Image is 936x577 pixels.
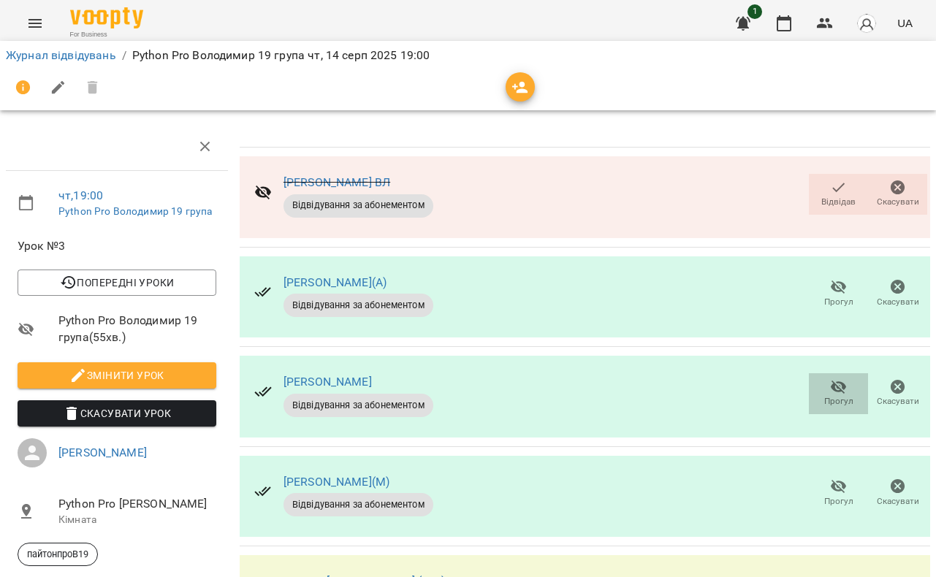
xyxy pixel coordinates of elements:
img: Voopty Logo [70,7,143,28]
button: Скасувати [868,273,927,314]
nav: breadcrumb [6,47,930,64]
span: Скасувати [877,495,919,508]
button: Змінити урок [18,362,216,389]
span: Відвідування за абонементом [284,299,433,312]
span: Прогул [824,395,853,408]
a: [PERSON_NAME](А) [284,275,387,289]
a: [PERSON_NAME](М) [284,475,389,489]
a: [PERSON_NAME] [284,375,372,389]
span: For Business [70,30,143,39]
span: Змінити урок [29,367,205,384]
p: Кімната [58,513,216,527]
span: Python Pro [PERSON_NAME] [58,495,216,513]
span: Відвідав [821,196,856,208]
a: [PERSON_NAME] [58,446,147,459]
span: Відвідування за абонементом [284,498,433,511]
span: Скасувати Урок [29,405,205,422]
span: Скасувати [877,196,919,208]
button: Прогул [809,273,868,314]
button: Відвідав [809,174,868,215]
button: Скасувати [868,174,927,215]
button: Прогул [809,373,868,414]
img: avatar_s.png [856,13,877,34]
a: [PERSON_NAME] ВЛ [284,175,390,189]
button: Скасувати Урок [18,400,216,427]
span: Попередні уроки [29,274,205,291]
span: Прогул [824,495,853,508]
span: UA [897,15,913,31]
span: 1 [747,4,762,19]
span: Відвідування за абонементом [284,399,433,412]
li: / [122,47,126,64]
button: UA [891,9,918,37]
a: чт , 19:00 [58,188,103,202]
button: Menu [18,6,53,41]
span: Python Pro Володимир 19 група ( 55 хв. ) [58,312,216,346]
button: Прогул [809,473,868,514]
button: Скасувати [868,473,927,514]
a: Журнал відвідувань [6,48,116,62]
span: Скасувати [877,395,919,408]
div: пайтонпроВ19 [18,543,98,566]
a: Python Pro Володимир 19 група [58,205,212,217]
button: Попередні уроки [18,270,216,296]
span: Урок №3 [18,237,216,255]
span: пайтонпроВ19 [18,548,97,561]
button: Скасувати [868,373,927,414]
span: Прогул [824,296,853,308]
span: Відвідування за абонементом [284,199,433,212]
p: Python Pro Володимир 19 група чт, 14 серп 2025 19:00 [132,47,430,64]
span: Скасувати [877,296,919,308]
